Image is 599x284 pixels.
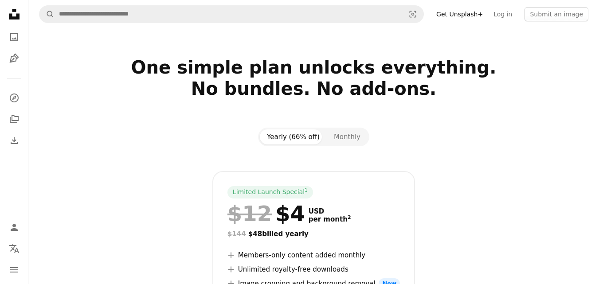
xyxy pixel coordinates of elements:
[5,28,23,46] a: Photos
[227,230,246,238] span: $144
[305,187,308,193] sup: 1
[309,207,351,215] span: USD
[5,132,23,149] a: Download History
[227,202,272,225] span: $12
[431,7,488,21] a: Get Unsplash+
[260,129,327,144] button: Yearly (66% off)
[227,229,400,239] div: $48 billed yearly
[39,57,588,121] h2: One simple plan unlocks everything. No bundles. No add-ons.
[488,7,517,21] a: Log in
[303,188,309,197] a: 1
[5,50,23,67] a: Illustrations
[327,129,368,144] button: Monthly
[39,6,55,23] button: Search Unsplash
[227,202,305,225] div: $4
[348,214,351,220] sup: 2
[5,110,23,128] a: Collections
[5,261,23,279] button: Menu
[227,264,400,275] li: Unlimited royalty-free downloads
[5,218,23,236] a: Log in / Sign up
[309,215,351,223] span: per month
[5,5,23,25] a: Home — Unsplash
[5,89,23,107] a: Explore
[5,240,23,257] button: Language
[39,5,424,23] form: Find visuals sitewide
[525,7,588,21] button: Submit an image
[227,186,313,198] div: Limited Launch Special
[227,250,400,261] li: Members-only content added monthly
[402,6,423,23] button: Visual search
[346,215,353,223] a: 2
